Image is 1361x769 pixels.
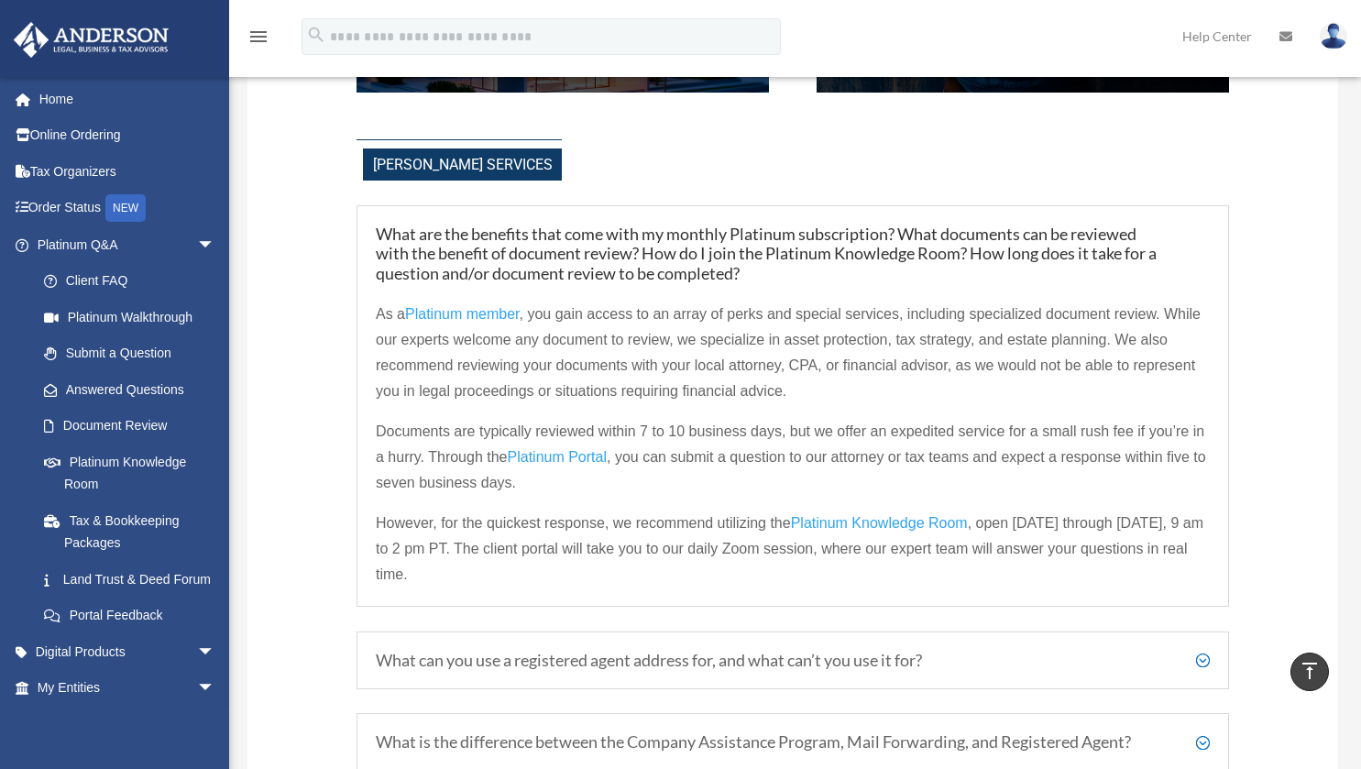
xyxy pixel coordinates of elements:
a: Portal Feedback [26,598,243,634]
span: , you gain access to an array of perks and special services, including specialized document revie... [376,306,1201,399]
a: Order StatusNEW [13,190,243,227]
a: Client FAQ [26,263,234,300]
i: search [306,25,326,45]
a: Platinum Q&Aarrow_drop_down [13,226,243,263]
span: arrow_drop_down [197,706,234,743]
span: Documents are typically reviewed within 7 to 10 business days, but we offer an expedited service ... [376,423,1204,465]
a: Tax Organizers [13,153,243,190]
a: Submit a Question [26,335,243,372]
a: Online Ordering [13,117,243,154]
h5: What can you use a registered agent address for, and what can’t you use it for? [376,651,1210,671]
span: arrow_drop_down [197,226,234,264]
img: Anderson Advisors Platinum Portal [8,22,174,58]
a: Answered Questions [26,371,243,408]
a: Land Trust & Deed Forum [26,561,243,598]
span: arrow_drop_down [197,633,234,671]
div: NEW [105,194,146,222]
a: Platinum Knowledge Room [791,515,968,540]
i: vertical_align_top [1299,660,1321,682]
a: Platinum Knowledge Room [26,444,243,502]
span: Platinum Portal [508,449,608,465]
img: User Pic [1320,23,1347,49]
a: Digital Productsarrow_drop_down [13,633,243,670]
a: My Anderson Teamarrow_drop_down [13,706,243,742]
a: Platinum Walkthrough [26,299,243,335]
h5: What is the difference between the Company Assistance Program, Mail Forwarding, and Registered Ag... [376,732,1210,753]
a: vertical_align_top [1290,653,1329,691]
span: Platinum member [405,306,520,322]
span: As a [376,306,405,322]
span: However, for the quickest response, we recommend utilizing the [376,515,791,531]
a: Document Review [26,408,243,445]
a: menu [247,32,269,48]
a: Platinum Portal [508,449,608,474]
span: , you can submit a question to our attorney or tax teams and expect a response within five to sev... [376,449,1206,490]
h5: What are the benefits that come with my monthly Platinum subscription? What documents can be revi... [376,225,1210,284]
span: arrow_drop_down [197,670,234,708]
span: [PERSON_NAME] Services [363,148,562,181]
span: Platinum Knowledge Room [791,515,968,531]
span: , open [DATE] through [DATE], 9 am to 2 pm PT. The client portal will take you to our daily Zoom ... [376,515,1203,582]
a: Home [13,81,243,117]
a: My Entitiesarrow_drop_down [13,670,243,707]
a: Platinum member [405,306,520,331]
i: menu [247,26,269,48]
a: Tax & Bookkeeping Packages [26,502,243,561]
